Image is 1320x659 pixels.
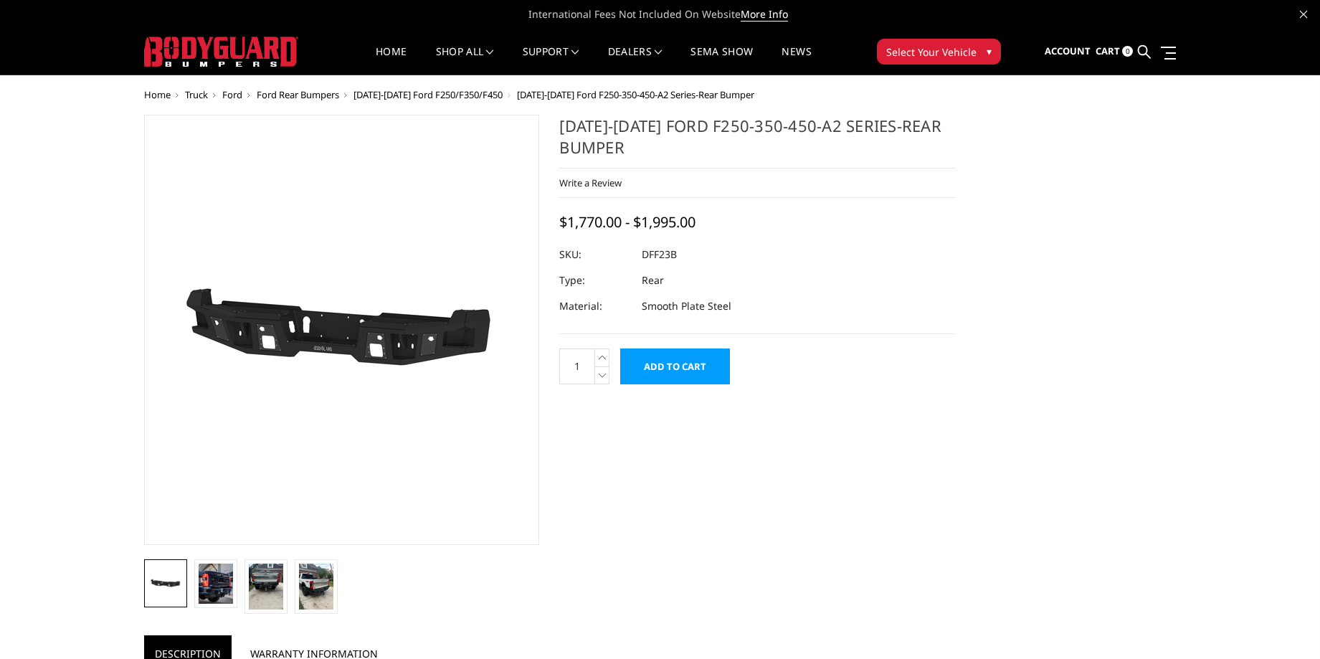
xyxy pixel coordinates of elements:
[144,88,171,101] a: Home
[199,564,233,604] img: 2023-2025 Ford F250-350-450-A2 Series-Rear Bumper
[741,7,788,22] a: More Info
[608,47,663,75] a: Dealers
[222,88,242,101] a: Ford
[376,47,407,75] a: Home
[299,564,333,610] img: 2023-2025 Ford F250-350-450-A2 Series-Rear Bumper
[642,267,664,293] dd: Rear
[559,176,622,189] a: Write a Review
[690,47,753,75] a: SEMA Show
[185,88,208,101] a: Truck
[1045,32,1091,71] a: Account
[559,212,695,232] span: $1,770.00 - $1,995.00
[148,574,183,593] img: 2023-2025 Ford F250-350-450-A2 Series-Rear Bumper
[523,47,579,75] a: Support
[782,47,811,75] a: News
[1122,46,1133,57] span: 0
[620,349,730,384] input: Add to Cart
[436,47,494,75] a: shop all
[642,242,677,267] dd: DFF23B
[144,37,298,67] img: BODYGUARD BUMPERS
[517,88,754,101] span: [DATE]-[DATE] Ford F250-350-450-A2 Series-Rear Bumper
[1096,44,1120,57] span: Cart
[353,88,503,101] a: [DATE]-[DATE] Ford F250/F350/F450
[257,88,339,101] a: Ford Rear Bumpers
[162,229,521,431] img: 2023-2025 Ford F250-350-450-A2 Series-Rear Bumper
[877,39,1001,65] button: Select Your Vehicle
[987,44,992,59] span: ▾
[559,242,631,267] dt: SKU:
[1045,44,1091,57] span: Account
[1096,32,1133,71] a: Cart 0
[559,293,631,319] dt: Material:
[642,293,731,319] dd: Smooth Plate Steel
[144,115,540,545] a: 2023-2025 Ford F250-350-450-A2 Series-Rear Bumper
[886,44,977,60] span: Select Your Vehicle
[559,115,955,169] h1: [DATE]-[DATE] Ford F250-350-450-A2 Series-Rear Bumper
[249,564,283,610] img: 2023-2025 Ford F250-350-450-A2 Series-Rear Bumper
[559,267,631,293] dt: Type:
